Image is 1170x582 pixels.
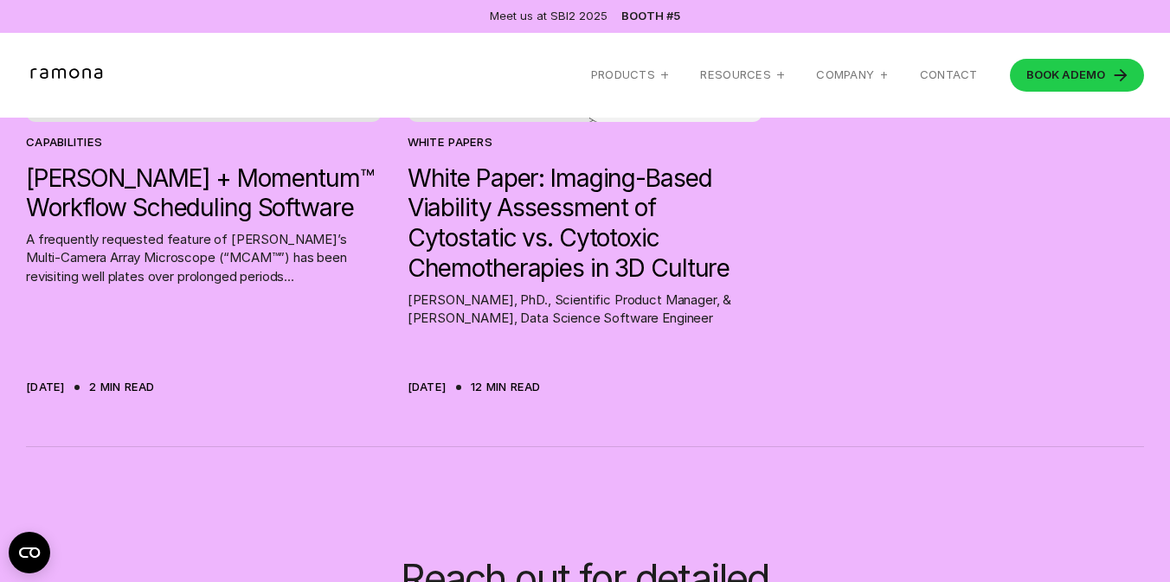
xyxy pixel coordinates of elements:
[591,67,668,82] div: Products
[26,230,382,286] a: A frequently requested feature of [PERSON_NAME]’s Multi-Camera Array Microscope (“MCAM™”) has bee...
[490,8,607,24] div: Meet us at SBI2 2025
[408,380,447,394] div: [DATE]
[591,67,655,82] div: Products
[9,532,50,573] button: Open CMP widget
[26,380,65,394] div: [DATE]
[621,10,680,22] a: Booth #5
[1010,59,1144,92] a: BOOK ADEMO
[816,67,887,82] div: Company
[700,67,770,82] div: RESOURCES
[920,67,978,82] a: Contact
[408,163,763,285] a: White Paper: Imaging-Based Viability Assessment of Cytostatic vs. Cytotoxic Chemotherapies in 3D ...
[26,68,111,81] a: home
[408,291,763,328] a: [PERSON_NAME], PhD., Scientific Product Manager, & [PERSON_NAME], Data Science Software Engineer
[26,135,102,150] div: Capabilities
[471,380,541,394] div: 12 min read
[816,67,874,82] div: Company
[408,135,492,150] div: WHITE PAPERS
[89,380,155,394] div: 2 min read
[26,163,382,224] a: [PERSON_NAME] + Momentum™ Workflow Scheduling Software
[1026,67,1070,81] span: BOOK A
[700,67,783,82] div: RESOURCES
[1026,69,1105,80] div: DEMO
